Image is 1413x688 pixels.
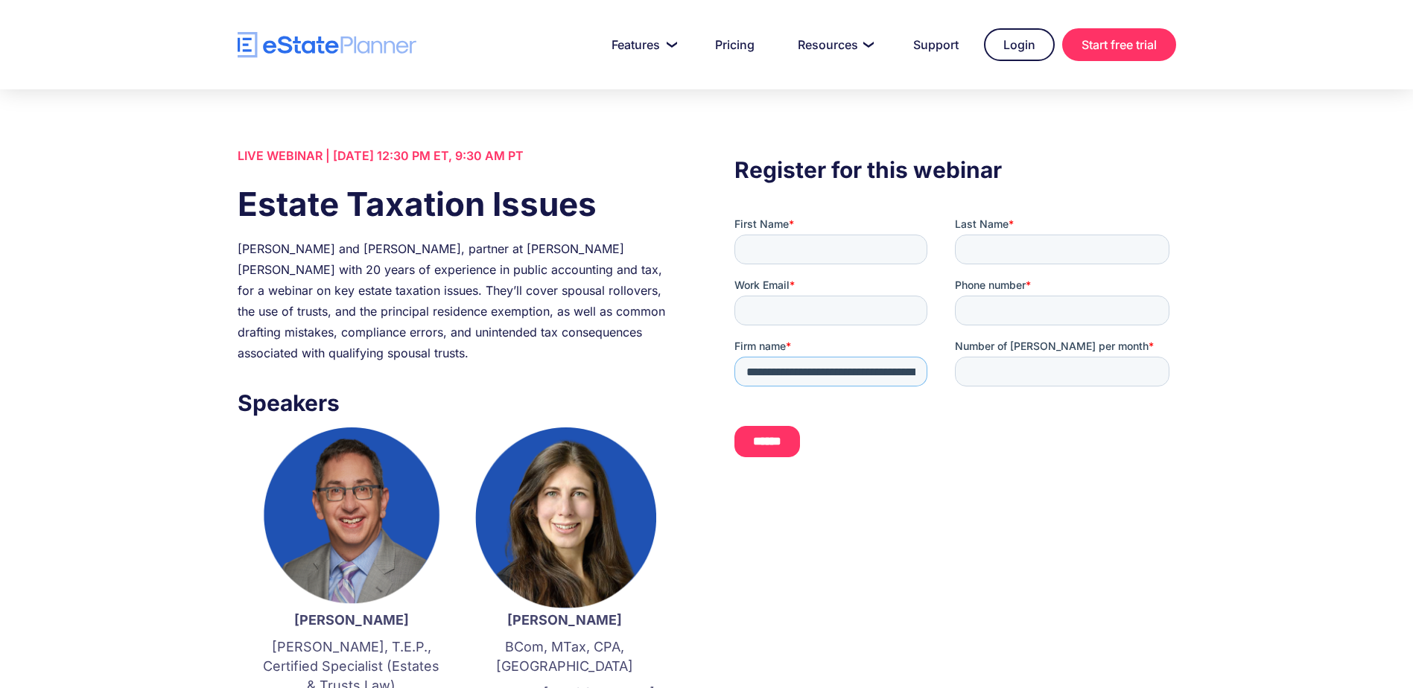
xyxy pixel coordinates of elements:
a: Start free trial [1062,28,1176,61]
div: [PERSON_NAME] and [PERSON_NAME], partner at [PERSON_NAME] [PERSON_NAME] with 20 years of experien... [238,238,679,363]
strong: [PERSON_NAME] [507,612,622,628]
h3: Speakers [238,386,679,420]
p: BCom, MTax, CPA, [GEOGRAPHIC_DATA] [473,637,656,676]
h3: Register for this webinar [734,153,1175,187]
h1: Estate Taxation Issues [238,181,679,227]
strong: [PERSON_NAME] [294,612,409,628]
a: Pricing [697,30,772,60]
div: LIVE WEBINAR | [DATE] 12:30 PM ET, 9:30 AM PT [238,145,679,166]
a: Support [895,30,977,60]
a: Resources [780,30,888,60]
a: Login [984,28,1055,61]
a: Features [594,30,690,60]
a: home [238,32,416,58]
iframe: Form 0 [734,217,1175,470]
